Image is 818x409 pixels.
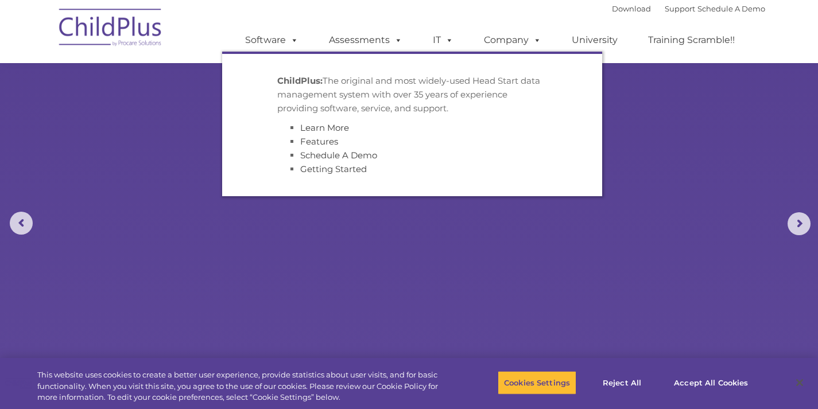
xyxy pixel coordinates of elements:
button: Accept All Cookies [668,371,754,395]
a: Download [612,4,651,13]
button: Close [787,370,812,395]
strong: ChildPlus: [277,75,323,86]
a: Company [472,29,553,52]
a: Features [300,136,338,147]
a: Software [234,29,310,52]
a: Support [665,4,695,13]
a: Getting Started [300,163,367,174]
button: Reject All [586,371,658,395]
p: The original and most widely-used Head Start data management system with over 35 years of experie... [277,74,547,115]
a: Schedule A Demo [300,150,377,161]
div: This website uses cookies to create a better user experience, provide statistics about user visit... [37,369,450,403]
font: | [612,4,765,13]
a: Assessments [317,29,414,52]
a: University [560,29,629,52]
img: ChildPlus by Procare Solutions [53,1,168,58]
a: Training Scramble!! [637,29,746,52]
a: Learn More [300,122,349,133]
a: IT [421,29,465,52]
button: Cookies Settings [498,371,576,395]
a: Schedule A Demo [697,4,765,13]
